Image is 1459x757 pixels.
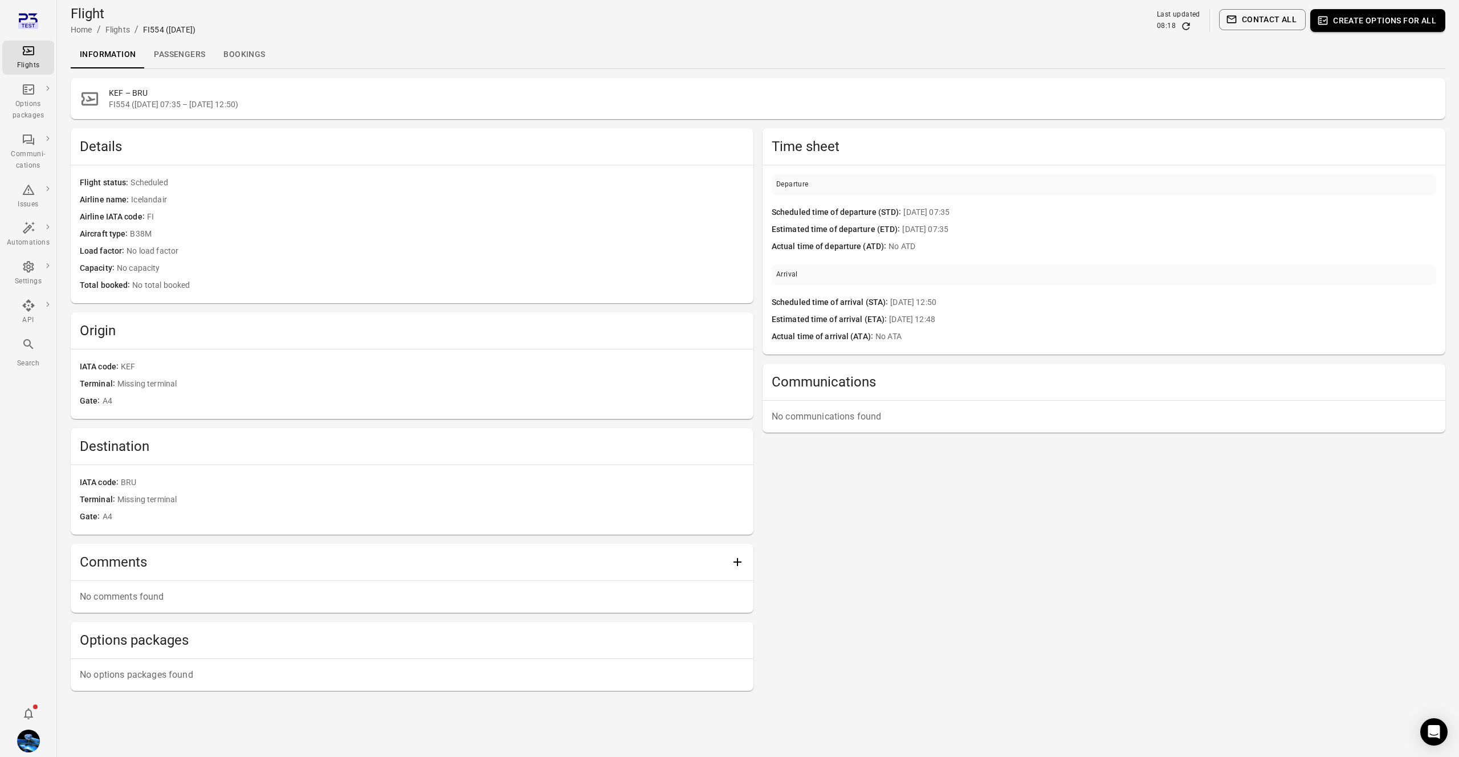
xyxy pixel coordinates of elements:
a: Information [71,41,145,68]
h2: Comments [80,553,726,571]
a: Flights [105,25,130,34]
span: No ATA [875,331,1436,343]
span: Flight status [80,177,131,189]
p: No communications found [772,410,1436,424]
h2: Details [80,137,744,156]
span: [DATE] 07:35 [903,206,1436,219]
span: Terminal [80,494,117,506]
span: Estimated time of arrival (ETA) [772,314,889,326]
p: No comments found [80,590,744,604]
span: Total booked [80,279,132,292]
span: [DATE] 07:35 [902,223,1436,236]
span: Missing terminal [117,378,744,390]
div: Search [7,358,50,369]
button: Daníel Benediktsson [13,725,44,757]
div: Automations [7,237,50,249]
span: Actual time of departure (ATD) [772,241,889,253]
div: Local navigation [71,41,1445,68]
button: Notifications [17,702,40,725]
span: A4 [103,511,744,523]
span: FI [147,211,744,223]
span: A4 [103,395,744,408]
span: No load factor [127,245,744,258]
span: IATA code [80,361,121,373]
span: FI554 ([DATE] 07:35 – [DATE] 12:50) [109,99,1436,110]
div: Open Intercom Messenger [1420,718,1448,746]
div: Last updated [1157,9,1200,21]
li: / [97,23,101,36]
span: Scheduled [131,177,744,189]
a: Bookings [214,41,274,68]
h2: Origin [80,321,744,340]
button: Refresh data [1180,21,1192,32]
span: No total booked [132,279,744,292]
div: API [7,315,50,326]
button: Create options for all [1310,9,1445,32]
div: Flights [7,60,50,71]
div: Departure [776,179,809,190]
h1: Flight [71,5,195,23]
span: BRU [121,477,744,489]
a: Passengers [145,41,214,68]
button: Add comment [726,551,749,573]
span: IATA code [80,477,121,489]
span: KEF [121,361,744,373]
div: FI554 ([DATE]) [143,24,195,35]
h2: KEF – BRU [109,87,1436,99]
span: Load factor [80,245,127,258]
span: Actual time of arrival (ATA) [772,331,875,343]
a: API [2,295,54,329]
div: Issues [7,199,50,210]
span: [DATE] 12:48 [889,314,1436,326]
li: / [135,23,138,36]
button: Contact all [1219,9,1306,30]
h2: Time sheet [772,137,1436,156]
a: Communi-cations [2,129,54,175]
span: Airline name [80,194,131,206]
img: shutterstock-1708408498.jpg [17,730,40,752]
span: Scheduled time of arrival (STA) [772,296,890,309]
span: Gate [80,511,103,523]
span: [DATE] 12:50 [890,296,1436,309]
a: Home [71,25,92,34]
a: Flights [2,40,54,75]
div: 08:18 [1157,21,1176,32]
h2: Communications [772,373,1436,391]
h2: Destination [80,437,744,455]
div: Settings [7,276,50,287]
span: Icelandair [131,194,744,206]
span: No ATD [889,241,1436,253]
a: Settings [2,257,54,291]
h2: Options packages [80,631,744,649]
a: Issues [2,180,54,214]
span: Capacity [80,262,117,275]
span: Missing terminal [117,494,744,506]
a: Options packages [2,79,54,125]
div: Communi-cations [7,149,50,172]
button: Search [2,334,54,372]
span: No capacity [117,262,744,275]
div: Arrival [776,269,798,280]
span: Estimated time of departure (ETD) [772,223,902,236]
nav: Breadcrumbs [71,23,195,36]
a: Automations [2,218,54,252]
span: Airline IATA code [80,211,147,223]
div: Options packages [7,99,50,121]
span: Terminal [80,378,117,390]
p: No options packages found [80,668,744,682]
span: Scheduled time of departure (STD) [772,206,903,219]
span: Gate [80,395,103,408]
span: Aircraft type [80,228,130,241]
span: B38M [130,228,744,241]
